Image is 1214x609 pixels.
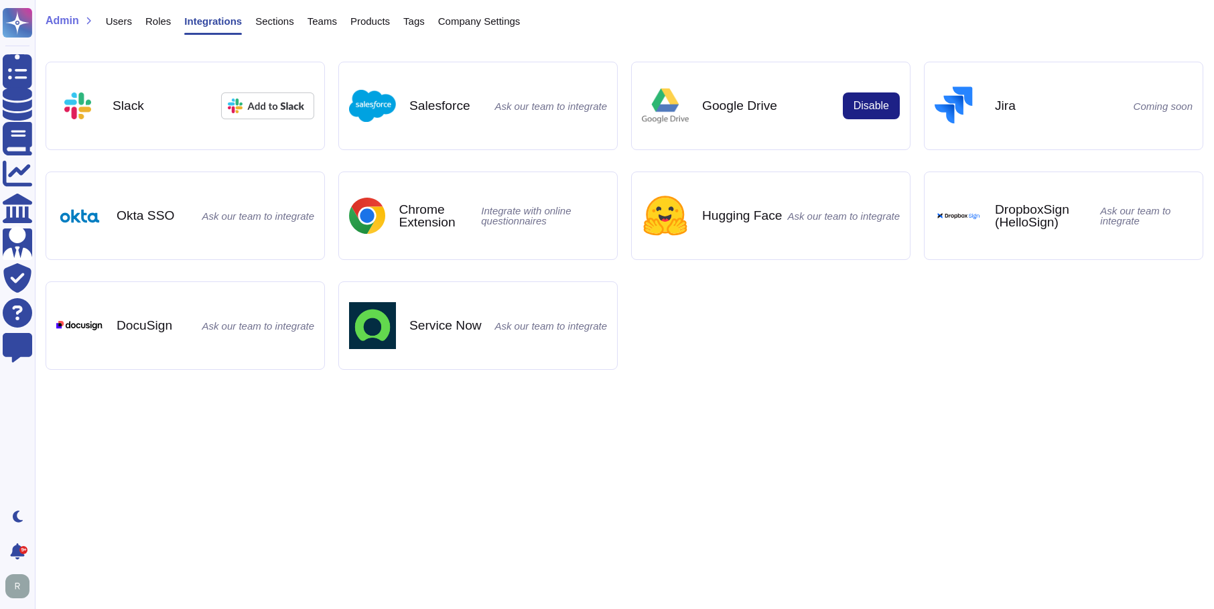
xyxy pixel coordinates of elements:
[349,302,396,349] img: Add to ServiceNow
[399,203,481,228] b: Chrome Extension
[117,319,172,332] b: DocuSign
[5,574,29,598] img: user
[350,16,390,26] span: Products
[145,16,171,26] span: Roles
[494,101,607,111] span: Ask our team to integrate
[481,206,607,226] span: Integrate with online questionnaires
[308,16,337,26] span: Teams
[702,99,777,112] b: Google Drive
[438,16,521,26] span: Company Settings
[403,16,425,26] span: Tags
[1100,206,1193,226] span: Ask our team to integrate
[843,92,900,119] button: Disable
[642,194,689,238] img: Hugging Face
[409,319,482,332] b: Service Now
[56,321,103,330] img: DocuSign
[409,99,470,112] b: Salesforce
[349,90,396,123] img: Add to Salesforce
[202,211,314,221] span: Ask our team to integrate
[935,211,982,220] img: DropboxSign
[56,204,103,228] img: Okta
[995,99,1016,112] b: Jira
[113,99,144,112] b: Slack
[935,82,982,129] img: Add to Jira
[702,209,782,222] b: Hugging Face
[64,92,91,119] img: Add to Slack
[117,209,174,222] b: Okta SSO
[3,571,39,601] button: user
[19,546,27,554] div: 9+
[184,16,242,26] span: Integrations
[787,211,900,221] span: Ask our team to integrate
[202,321,314,331] span: Ask our team to integrate
[255,16,294,26] span: Sections
[221,92,314,119] img: Add to Slack
[349,198,385,234] img: Add to chrome extension
[854,100,889,111] span: Disable
[46,15,79,26] span: Admin
[106,16,132,26] span: Users
[494,321,607,331] span: Ask our team to integrate
[642,88,689,124] img: Add to Google Drive
[1134,101,1193,111] span: Coming soon
[995,203,1100,228] b: DropboxSign (HelloSign)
